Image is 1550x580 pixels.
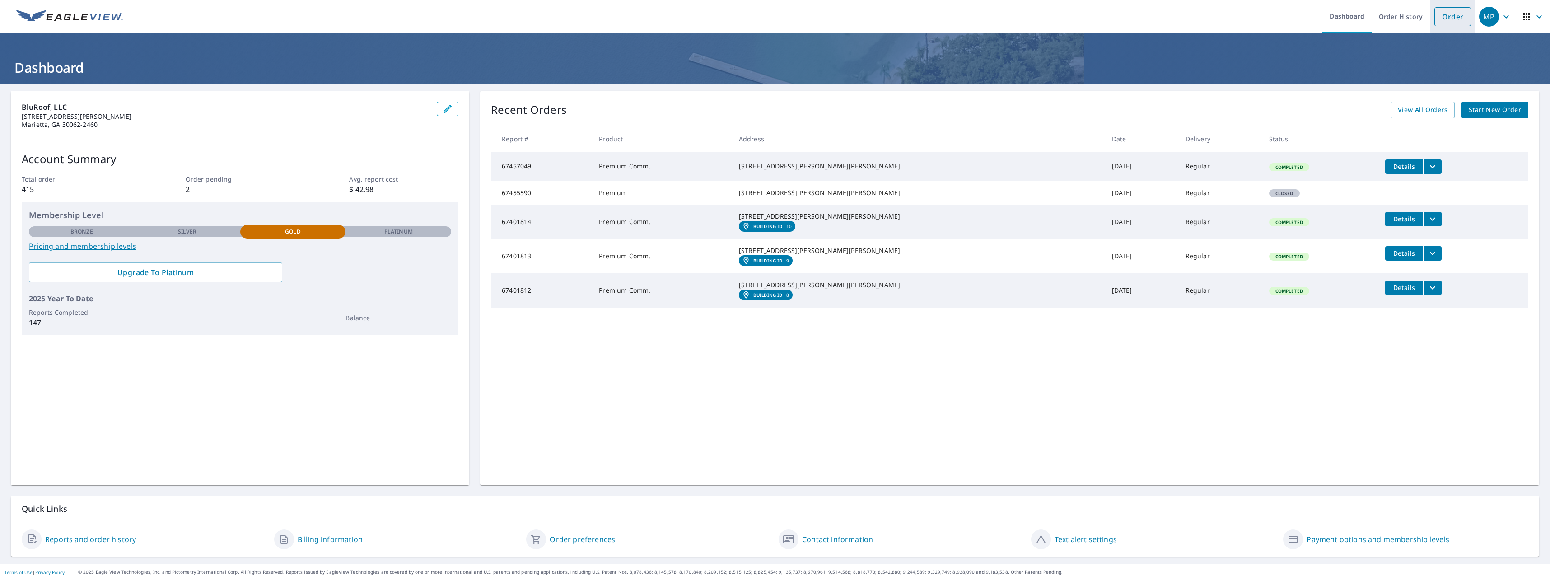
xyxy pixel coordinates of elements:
th: Status [1262,126,1378,152]
td: Premium Comm. [592,273,732,308]
th: Report # [491,126,592,152]
a: View All Orders [1391,102,1455,118]
p: BluRoof, LLC [22,102,430,112]
p: Balance [345,313,451,323]
th: Address [732,126,1105,152]
p: 2025 Year To Date [29,293,451,304]
td: Regular [1178,205,1262,239]
p: Silver [178,228,197,236]
a: Start New Order [1461,102,1528,118]
td: Regular [1178,152,1262,181]
p: Total order [22,174,131,184]
td: Regular [1178,273,1262,308]
td: Premium Comm. [592,152,732,181]
p: Membership Level [29,209,451,221]
button: filesDropdownBtn-67401812 [1423,281,1442,295]
span: Completed [1270,253,1308,260]
td: Premium Comm. [592,205,732,239]
a: Building ID10 [739,221,795,232]
th: Product [592,126,732,152]
a: Payment options and membership levels [1307,534,1449,545]
p: Avg. report cost [349,174,458,184]
p: $ 42.98 [349,184,458,195]
th: Date [1105,126,1178,152]
p: 415 [22,184,131,195]
p: [STREET_ADDRESS][PERSON_NAME] [22,112,430,121]
button: detailsBtn-67457049 [1385,159,1423,174]
p: Reports Completed [29,308,135,317]
button: detailsBtn-67401812 [1385,281,1423,295]
span: Upgrade To Platinum [36,267,275,277]
a: Upgrade To Platinum [29,262,282,282]
p: 2 [186,184,295,195]
td: 67401812 [491,273,592,308]
td: 67457049 [491,152,592,181]
a: Pricing and membership levels [29,241,451,252]
a: Order [1434,7,1471,26]
h1: Dashboard [11,58,1539,77]
div: [STREET_ADDRESS][PERSON_NAME][PERSON_NAME] [739,188,1097,197]
td: [DATE] [1105,181,1178,205]
div: [STREET_ADDRESS][PERSON_NAME][PERSON_NAME] [739,162,1097,171]
span: Details [1391,249,1418,257]
a: Building ID8 [739,290,793,300]
span: Start New Order [1469,104,1521,116]
a: Privacy Policy [35,569,65,575]
td: Regular [1178,239,1262,273]
a: Contact information [802,534,873,545]
p: Bronze [70,228,93,236]
a: Reports and order history [45,534,136,545]
span: View All Orders [1398,104,1447,116]
div: [STREET_ADDRESS][PERSON_NAME][PERSON_NAME] [739,212,1097,221]
button: detailsBtn-67401813 [1385,246,1423,261]
td: [DATE] [1105,152,1178,181]
em: Building ID [753,258,783,263]
a: Building ID9 [739,255,793,266]
em: Building ID [753,292,783,298]
button: detailsBtn-67401814 [1385,212,1423,226]
span: Details [1391,162,1418,171]
a: Billing information [298,534,363,545]
p: Gold [285,228,300,236]
em: Building ID [753,224,783,229]
p: | [5,570,65,575]
td: Premium Comm. [592,239,732,273]
td: [DATE] [1105,205,1178,239]
p: 147 [29,317,135,328]
div: [STREET_ADDRESS][PERSON_NAME][PERSON_NAME] [739,246,1097,255]
p: Quick Links [22,503,1528,515]
p: © 2025 Eagle View Technologies, Inc. and Pictometry International Corp. All Rights Reserved. Repo... [78,569,1545,575]
p: Order pending [186,174,295,184]
td: Regular [1178,181,1262,205]
th: Delivery [1178,126,1262,152]
a: Text alert settings [1055,534,1117,545]
span: Closed [1270,190,1299,196]
a: Order preferences [550,534,615,545]
span: Completed [1270,288,1308,294]
td: 67401813 [491,239,592,273]
p: Platinum [384,228,413,236]
td: 67401814 [491,205,592,239]
span: Details [1391,215,1418,223]
td: [DATE] [1105,239,1178,273]
span: Details [1391,283,1418,292]
p: Account Summary [22,151,458,167]
a: Terms of Use [5,569,33,575]
p: Recent Orders [491,102,567,118]
button: filesDropdownBtn-67401814 [1423,212,1442,226]
p: Marietta, GA 30062-2460 [22,121,430,129]
div: MP [1479,7,1499,27]
td: 67455590 [491,181,592,205]
span: Completed [1270,219,1308,225]
td: [DATE] [1105,273,1178,308]
td: Premium [592,181,732,205]
div: [STREET_ADDRESS][PERSON_NAME][PERSON_NAME] [739,281,1097,290]
button: filesDropdownBtn-67457049 [1423,159,1442,174]
button: filesDropdownBtn-67401813 [1423,246,1442,261]
img: EV Logo [16,10,123,23]
span: Completed [1270,164,1308,170]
